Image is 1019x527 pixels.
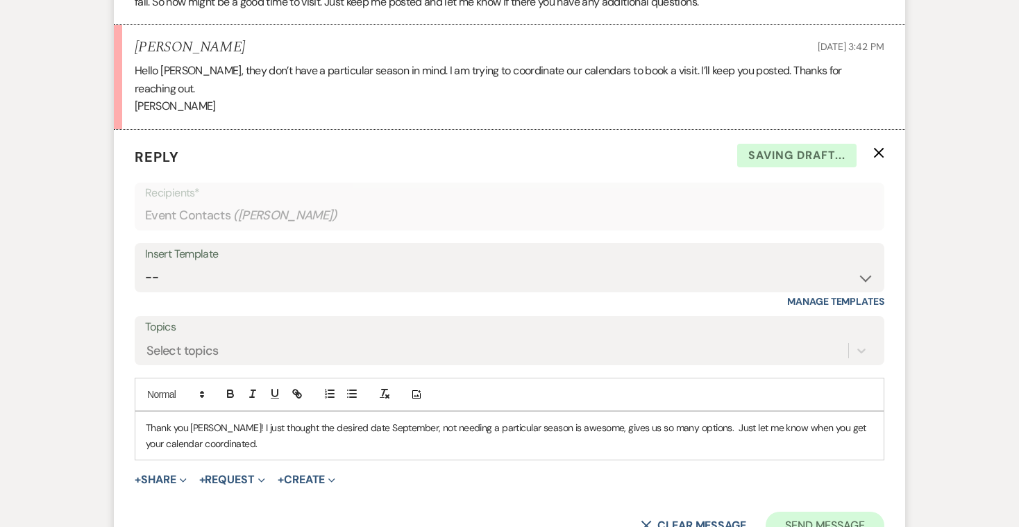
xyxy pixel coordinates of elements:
[135,62,884,115] div: Hello [PERSON_NAME], they don’t have a particular season in mind. I am trying to coordinate our c...
[787,295,884,308] a: Manage Templates
[135,474,187,485] button: Share
[278,474,335,485] button: Create
[145,184,874,202] p: Recipients*
[199,474,205,485] span: +
[818,40,884,53] span: [DATE] 3:42 PM
[145,317,874,337] label: Topics
[135,474,141,485] span: +
[145,202,874,229] div: Event Contacts
[146,420,873,451] p: Thank you [PERSON_NAME]! I just thought the desired date September, not needing a particular seas...
[199,474,265,485] button: Request
[233,206,337,225] span: ( [PERSON_NAME] )
[737,144,857,167] span: Saving draft...
[135,39,245,56] h5: [PERSON_NAME]
[135,148,179,166] span: Reply
[145,244,874,265] div: Insert Template
[278,474,284,485] span: +
[146,342,219,360] div: Select topics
